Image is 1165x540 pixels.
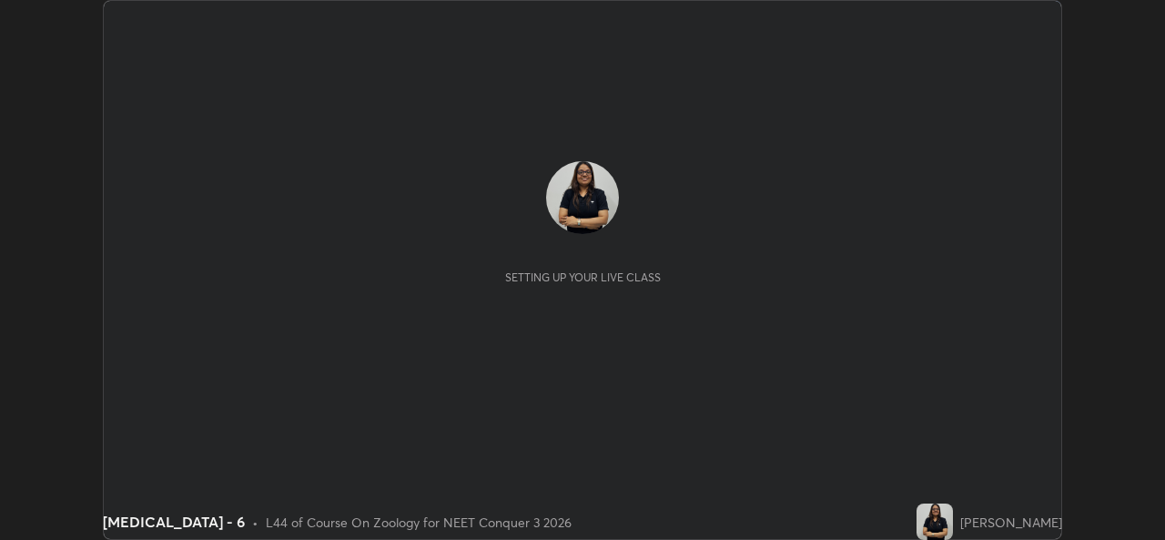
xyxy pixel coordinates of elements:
[546,161,619,234] img: c6438dad0c3c4b4ca32903e77dc45fa4.jpg
[266,513,572,532] div: L44 of Course On Zoology for NEET Conquer 3 2026
[505,270,661,284] div: Setting up your live class
[252,513,258,532] div: •
[103,511,245,533] div: [MEDICAL_DATA] - 6
[960,513,1062,532] div: [PERSON_NAME]
[917,504,953,540] img: c6438dad0c3c4b4ca32903e77dc45fa4.jpg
